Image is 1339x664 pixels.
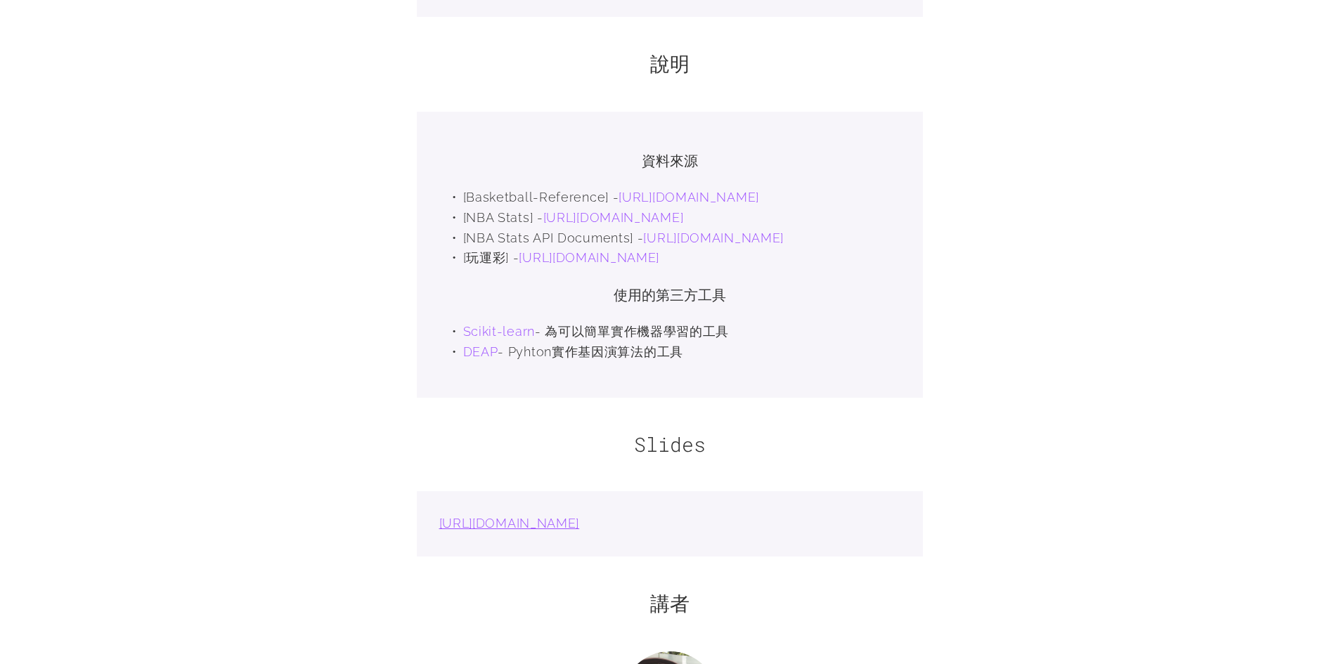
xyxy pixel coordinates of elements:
h2: Slides [417,431,923,457]
a: [URL][DOMAIN_NAME] [619,190,759,204]
a: [URL][DOMAIN_NAME] [543,210,684,225]
a: [URL][DOMAIN_NAME] [643,230,784,245]
a: Scikit-learn [463,324,535,339]
a: [URL][DOMAIN_NAME] [519,250,659,265]
li: [NBA Stats] - [463,208,900,228]
li: [Basketball-Reference] - [463,188,900,208]
li: [玩運彩] - [463,248,900,268]
a: [URL][DOMAIN_NAME] [439,516,580,530]
a: DEAP [463,344,498,359]
h2: 講者 [417,590,923,618]
li: - 為可以簡單實作機器學習的工具 [463,322,900,342]
li: - Pyhton實作基因演算法的工具 [463,342,900,363]
li: [NBA Stats API Documents] - [463,228,900,249]
h3: 使用的第三方工具 [439,285,900,305]
h3: 資料來源 [439,151,900,171]
h2: 說明 [417,51,923,78]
